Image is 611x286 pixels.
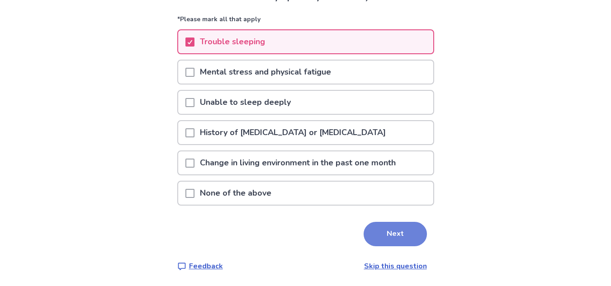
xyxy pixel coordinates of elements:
p: Feedback [189,261,223,272]
p: Trouble sleeping [194,30,270,53]
p: Unable to sleep deeply [194,91,296,114]
p: None of the above [194,182,277,205]
p: Change in living environment in the past one month [194,151,401,174]
a: Skip this question [364,261,427,271]
p: *Please mark all that apply [177,14,434,29]
p: Mental stress and physical fatigue [194,61,336,84]
button: Next [364,222,427,246]
a: Feedback [177,261,223,272]
p: History of [MEDICAL_DATA] or [MEDICAL_DATA] [194,121,391,144]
